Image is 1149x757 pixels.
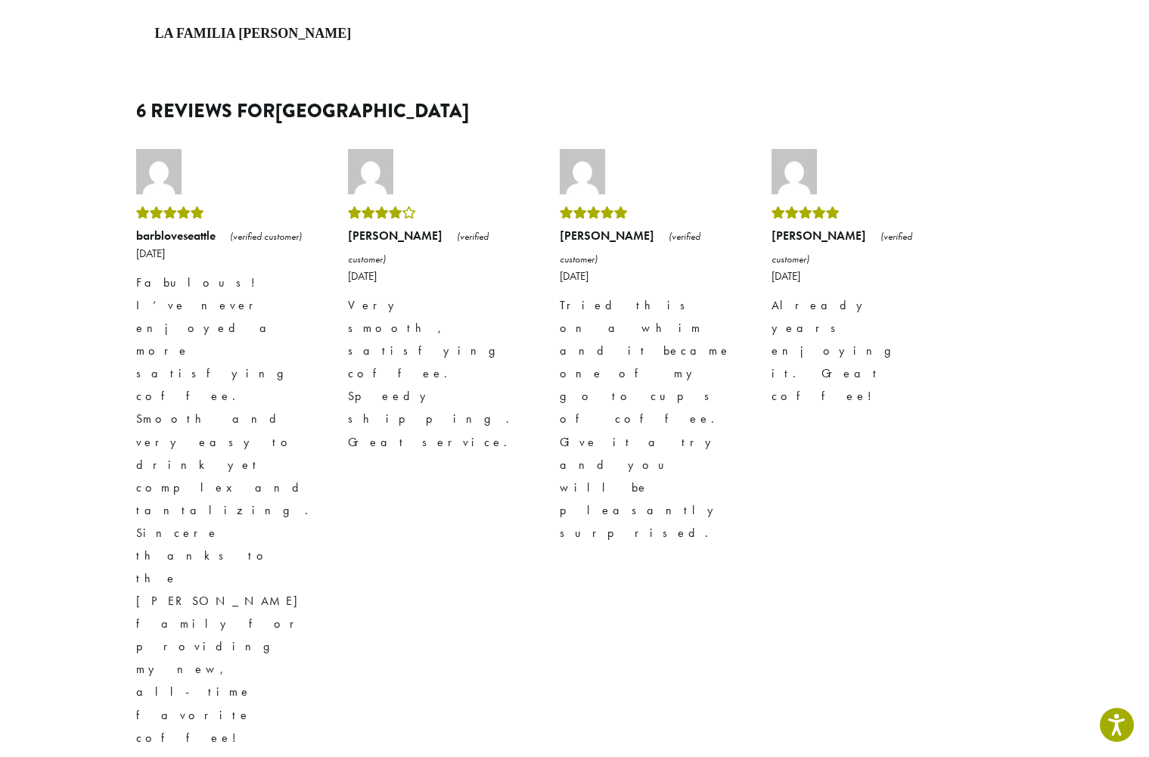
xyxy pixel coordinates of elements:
[348,230,489,265] em: (verified customer)
[560,270,734,282] time: [DATE]
[348,270,522,282] time: [DATE]
[772,230,912,265] em: (verified customer)
[560,294,734,544] p: Tried this on a whim and it became one of my go to cups of coffee. Give it a try and you will be ...
[230,230,302,243] em: (verified customer)
[772,270,946,282] time: [DATE]
[155,26,995,42] h4: La Familia [PERSON_NAME]
[560,228,654,244] strong: [PERSON_NAME]
[348,228,443,244] strong: [PERSON_NAME]
[136,228,216,244] strong: barbloveseattle
[772,202,946,225] div: Rated 5 out of 5
[560,230,700,265] em: (verified customer)
[275,97,469,125] span: [GEOGRAPHIC_DATA]
[136,100,1014,123] h2: 6 reviews for
[560,202,734,225] div: Rated 5 out of 5
[772,294,946,408] p: Already years enjoying it. Great coffee!
[136,271,310,749] p: Fabulous! I’ve never enjoyed a more satisfying coffee. Smooth and very easy to drink yet complex ...
[136,202,310,225] div: Rated 5 out of 5
[348,294,522,454] p: Very smooth, satisfying coffee. Speedy shipping. Great service.
[772,228,866,244] strong: [PERSON_NAME]
[348,202,522,225] div: Rated 4 out of 5
[136,247,310,259] time: [DATE]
